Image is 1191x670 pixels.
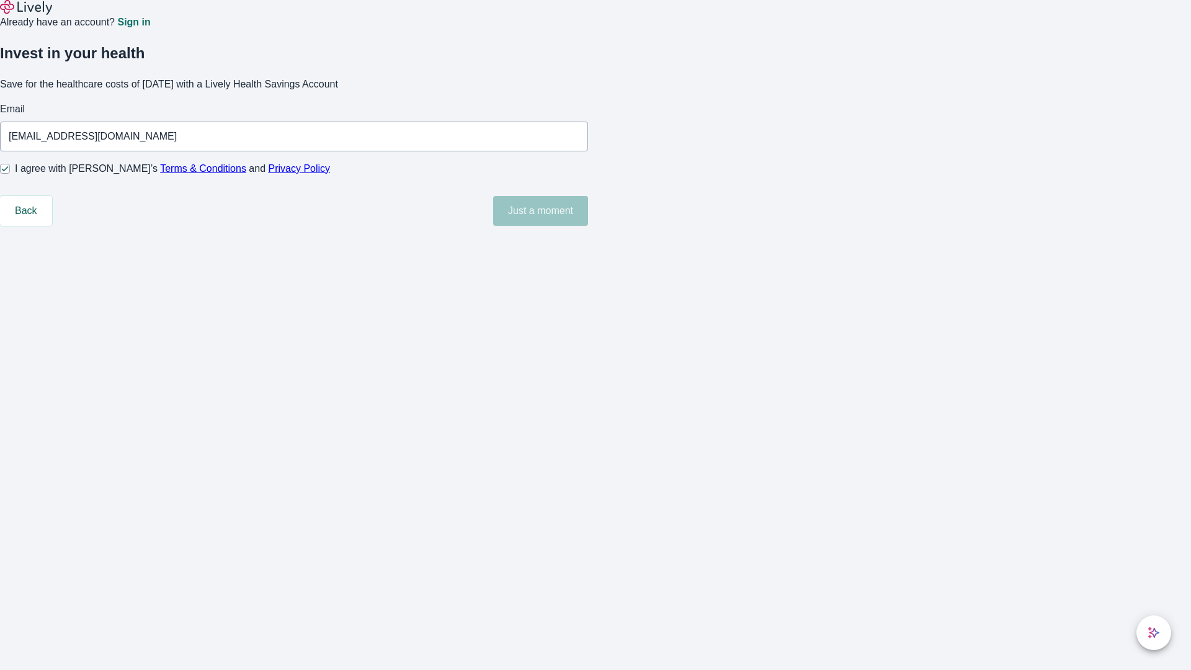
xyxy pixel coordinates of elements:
a: Terms & Conditions [160,163,246,174]
button: chat [1136,615,1171,650]
a: Privacy Policy [269,163,331,174]
span: I agree with [PERSON_NAME]’s and [15,161,330,176]
a: Sign in [117,17,150,27]
svg: Lively AI Assistant [1148,627,1160,639]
